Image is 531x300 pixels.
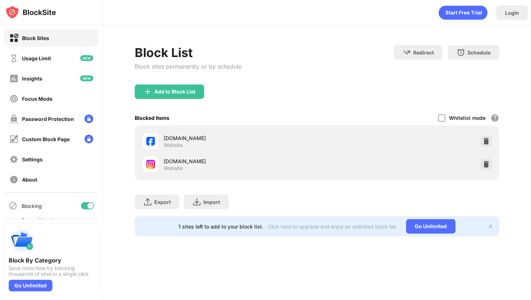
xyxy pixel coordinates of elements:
[135,63,242,70] div: Block sites permanently or by schedule
[9,257,94,264] div: Block By Category
[22,136,70,142] div: Custom Block Page
[22,96,52,102] div: Focus Mode
[406,219,456,234] div: Go Unlimited
[467,49,491,56] div: Schedule
[135,45,242,60] div: Block List
[505,10,519,16] div: Login
[154,89,195,95] div: Add to Block List
[22,177,37,183] div: About
[146,137,155,145] img: favicons
[9,155,18,164] img: settings-off.svg
[22,35,49,41] div: Block Sites
[9,201,17,210] img: blocking-icon.svg
[439,5,488,20] div: animation
[488,223,493,229] img: x-button.svg
[164,165,183,171] div: Website
[80,75,93,81] img: new-icon.svg
[22,217,59,229] div: Sync with other devices
[9,175,18,184] img: about-off.svg
[164,157,317,165] div: [DOMAIN_NAME]
[9,74,18,83] img: insights-off.svg
[5,5,56,19] img: logo-blocksite.svg
[9,228,35,254] img: push-categories.svg
[154,199,171,205] div: Export
[22,116,74,122] div: Password Protection
[164,134,317,142] div: [DOMAIN_NAME]
[9,94,18,103] img: focus-off.svg
[85,114,93,123] img: lock-menu.svg
[22,203,42,209] div: Blocking
[9,265,94,277] div: Save more time by blocking thousands of sites in a single click
[178,223,263,230] div: 1 sites left to add to your block list.
[9,34,18,43] img: block-on.svg
[203,199,220,205] div: Import
[9,114,18,123] img: password-protection-off.svg
[80,55,93,61] img: new-icon.svg
[22,75,42,82] div: Insights
[85,135,93,143] img: lock-menu.svg
[146,160,155,169] img: favicons
[413,49,434,56] div: Redirect
[9,135,18,144] img: customize-block-page-off.svg
[135,115,169,121] div: Blocked Items
[268,223,397,230] div: Click here to upgrade and enjoy an unlimited block list.
[449,115,485,121] div: Whitelist mode
[22,156,43,162] div: Settings
[9,280,52,291] div: Go Unlimited
[164,142,183,148] div: Website
[22,55,51,61] div: Usage Limit
[9,54,18,63] img: time-usage-off.svg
